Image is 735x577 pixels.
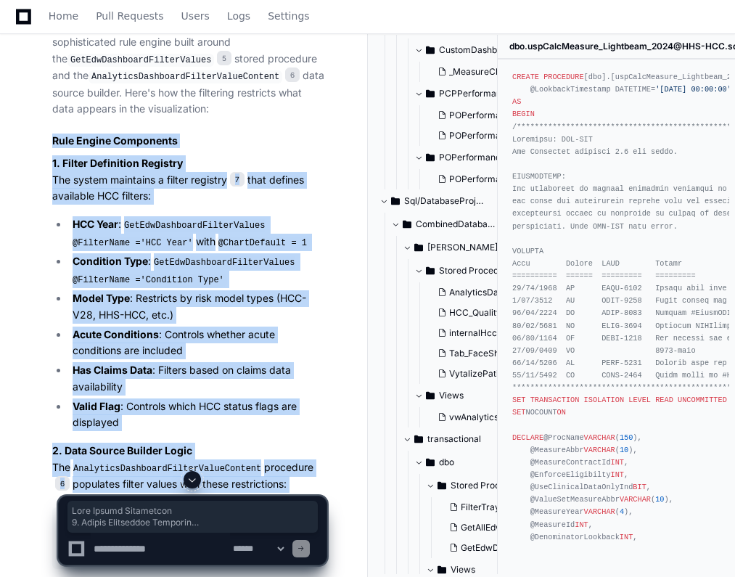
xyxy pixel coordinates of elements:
span: VARCHAR [584,433,615,442]
span: SET [512,396,525,404]
span: UNCOMMITTED [678,396,727,404]
p: The Performance Dashboard's HCC section uses a sophisticated rule engine built around the stored ... [52,17,327,118]
span: PCPPerformance [439,88,512,99]
span: _MeasureCharts.cshtml [449,66,546,78]
p: The procedure populates filter values with these restrictions: [52,443,327,493]
button: Stored Procedures [414,259,522,282]
span: INT [611,470,624,479]
h3: Rule Engine Components [52,134,327,148]
span: LEVEL [628,396,651,404]
svg: Directory [414,239,423,256]
span: BEGIN [512,110,535,118]
span: SET [512,408,525,417]
strong: Condition Type [73,255,148,267]
span: ISOLATION [584,396,624,404]
span: dbo [439,457,454,468]
button: POPerformanceMeasures.cshtml [432,105,525,126]
button: dbo [414,451,522,474]
code: AnalyticsDashboardFilterValueContent [70,462,264,475]
svg: Directory [426,41,435,59]
span: Logs [227,12,250,20]
code: GetEdwDashboardFilterValues [67,54,214,67]
strong: 2. Data Source Builder Logic [52,444,192,457]
span: 150 [620,433,633,442]
span: Home [49,12,78,20]
span: 10 [620,446,628,454]
li: : Restricts by risk model types (HCC-V28, HHS-HCC, etc.) [68,290,327,324]
svg: Directory [426,262,435,279]
span: 7 [230,172,245,187]
span: transactional [427,433,481,445]
span: Sql/DatabaseProjects [404,195,488,207]
li: : [68,253,327,287]
button: POPerformance.cshtml [432,169,525,189]
li: : Filters based on claims data availability [68,362,327,396]
span: Users [181,12,210,20]
span: DECLARE [512,433,543,442]
span: VARCHAR [584,446,615,454]
span: '[DATE] 00:00:00' [655,85,731,94]
strong: Model Type [73,292,130,304]
button: PCPPerformance [414,82,522,105]
span: [PERSON_NAME]/dbo [427,242,511,253]
span: POPerformance [439,152,506,163]
button: Sql/DatabaseProjects [379,189,488,213]
button: transactional [403,427,511,451]
code: @ChartDefault = 1 [215,237,310,250]
svg: Directory [426,85,435,102]
span: POPerformanceMeasuresGrid.cshtml [449,130,604,142]
button: HCC_Quality_Scorecard_By_Week.sql [432,303,525,323]
strong: 1. Filter Definition Registry [52,157,183,169]
strong: Acute Conditions [73,328,159,340]
span: 5 [217,51,231,65]
button: Views [414,384,522,407]
button: POPerformanceMeasuresGrid.cshtml [432,126,525,146]
strong: Has Claims Data [73,364,152,376]
button: CombinedDatabaseNew [391,213,499,236]
svg: Directory [414,430,423,448]
button: [PERSON_NAME]/dbo [403,236,511,259]
span: TRANSACTION [530,396,580,404]
span: AnalyticsDashboardFilterValueContent.sql [449,287,622,298]
code: GetEdwDashboardFilterValues @FilterName ='Condition Type' [73,256,295,287]
button: _MeasureCharts.cshtml [432,62,525,82]
button: Tab_FaceSheet_VytalizeCustomHCC_Load.sql [432,343,525,364]
span: Tab_FaceSheet_VytalizeCustomHCC_Load.sql [449,348,638,359]
span: POPerformance.cshtml [449,173,546,185]
button: internalHccFaceSheetCalc.sql [432,323,525,343]
code: GetEdwDashboardFilterValues @FilterName ='HCC Year' [73,219,265,250]
li: : Controls whether acute conditions are included [68,327,327,360]
span: POPerformanceMeasures.cshtml [449,110,586,121]
span: AS [512,97,521,106]
button: POPerformance [414,146,522,169]
svg: Directory [391,192,400,210]
strong: Valid Flag [73,400,120,412]
span: 6 [285,67,300,82]
span: ON [557,408,566,417]
span: INT [611,458,624,467]
button: AnalyticsDashboardFilterValueContent.sql [432,282,525,303]
span: Views [439,390,464,401]
span: Lore Ipsumd Sitametcon 9. Adipis Elitseddoe Temporin Utl etdolo magnaaliq e admini veniamqu6 nost... [72,505,313,528]
span: vwAnalytics_HccTrendingProvider.sql [449,412,603,423]
li: : with [68,216,327,250]
span: VytalizePatientFaceSheetHCC.sql [449,368,589,380]
span: CustomDashboardDisplay [439,44,522,56]
span: Stored Procedures [439,265,517,277]
span: HCC_Quality_Scorecard_By_Week.sql [449,307,602,319]
p: The system maintains a filter registry that defines available HCC filters: [52,155,327,205]
span: Pull Requests [96,12,163,20]
svg: Directory [426,149,435,166]
span: CombinedDatabaseNew [416,218,499,230]
code: AnalyticsDashboardFilterValueContent [89,70,282,83]
button: CustomDashboardDisplay [414,38,522,62]
span: Settings [268,12,309,20]
li: : Controls which HCC status flags are displayed [68,398,327,432]
svg: Directory [426,387,435,404]
span: CREATE [512,73,539,81]
strong: HCC Year [73,218,118,230]
span: PROCEDURE [543,73,583,81]
span: READ [655,396,673,404]
button: vwAnalytics_HccTrendingProvider.sql [432,407,525,427]
button: VytalizePatientFaceSheetHCC.sql [432,364,525,384]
